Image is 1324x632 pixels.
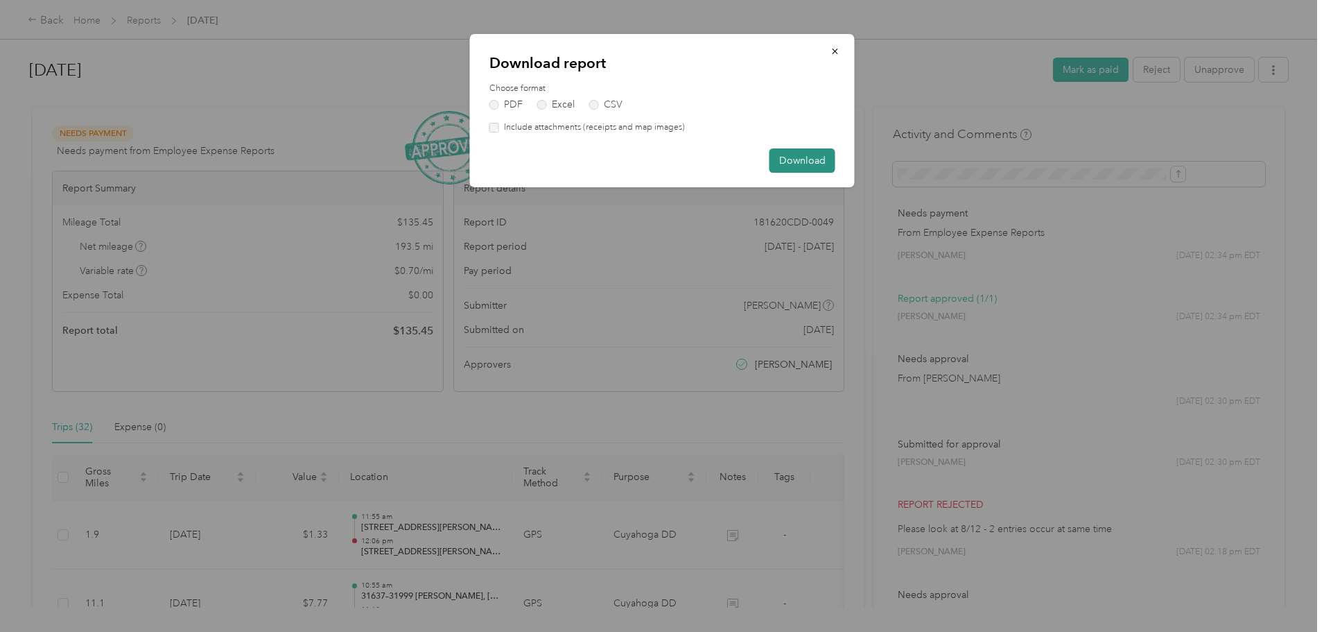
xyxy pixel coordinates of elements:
[499,121,685,134] label: Include attachments (receipts and map images)
[537,100,575,110] label: Excel
[489,100,523,110] label: PDF
[1246,554,1324,632] iframe: Everlance-gr Chat Button Frame
[769,148,835,173] button: Download
[489,53,835,73] p: Download report
[489,83,835,95] label: Choose format
[589,100,622,110] label: CSV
